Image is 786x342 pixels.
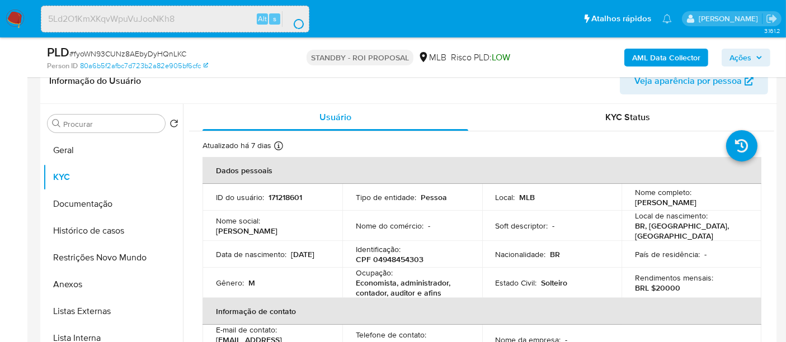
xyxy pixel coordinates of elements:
[428,221,430,231] p: -
[620,68,768,94] button: Veja aparência por pessoa
[624,49,708,66] button: AML Data Collector
[41,12,309,26] input: Pesquise usuários ou casos...
[635,187,691,197] p: Nome completo :
[492,51,510,64] span: LOW
[729,49,751,66] span: Ações
[635,221,743,241] p: BR, [GEOGRAPHIC_DATA], [GEOGRAPHIC_DATA]
[704,249,707,259] p: -
[356,221,423,231] p: Nome do comércio :
[216,249,286,259] p: Data de nascimento :
[356,192,416,202] p: Tipo de entidade :
[319,111,351,123] span: Usuário
[273,13,276,24] span: s
[52,119,61,128] button: Procurar
[43,137,183,164] button: Geral
[451,51,510,64] span: Risco PLD:
[632,49,700,66] b: AML Data Collector
[216,325,277,335] p: E-mail de contato :
[69,48,186,59] span: # fyoWN93CUNz8AEbyDyHQnLKC
[43,271,183,298] button: Anexos
[496,192,515,202] p: Local :
[203,298,761,325] th: Informação de contato
[635,197,696,207] p: [PERSON_NAME]
[43,298,183,325] button: Listas Externas
[63,119,161,129] input: Procurar
[307,50,413,65] p: STANDBY - ROI PROPOSAL
[49,75,141,87] h1: Informação do Usuário
[606,111,651,123] span: KYC Status
[635,273,713,283] p: Rendimentos mensais :
[635,249,700,259] p: País de residência :
[43,217,183,244] button: Histórico de casos
[553,221,555,231] p: -
[635,283,680,293] p: BRL $20000
[216,216,260,226] p: Nome social :
[421,192,447,202] p: Pessoa
[722,49,770,66] button: Ações
[258,13,267,24] span: Alt
[356,278,464,298] p: Economista, administrador, contador, auditor e afins
[43,244,183,271] button: Restrições Novo Mundo
[662,14,672,23] a: Notificações
[43,191,183,217] button: Documentação
[550,249,561,259] p: BR
[356,268,393,278] p: Ocupação :
[635,211,708,221] p: Local de nascimento :
[216,192,264,202] p: ID do usuário :
[282,11,305,27] button: search-icon
[203,157,761,184] th: Dados pessoais
[766,13,778,25] a: Sair
[80,61,208,71] a: 80a6b5f2afbc7d723b2a82e905bf6cfc
[216,278,244,288] p: Gênero :
[356,244,401,254] p: Identificação :
[47,61,78,71] b: Person ID
[764,26,780,35] span: 3.161.2
[356,254,423,264] p: CPF 04948454303
[248,278,255,288] p: M
[542,278,568,288] p: Solteiro
[418,51,446,64] div: MLB
[520,192,535,202] p: MLB
[216,226,277,236] p: [PERSON_NAME]
[356,330,426,340] p: Telefone de contato :
[496,278,537,288] p: Estado Civil :
[591,13,651,25] span: Atalhos rápidos
[291,249,314,259] p: [DATE]
[496,221,548,231] p: Soft descriptor :
[43,164,183,191] button: KYC
[47,43,69,61] b: PLD
[634,68,742,94] span: Veja aparência por pessoa
[170,119,178,131] button: Retornar ao pedido padrão
[269,192,302,202] p: 171218601
[496,249,546,259] p: Nacionalidade :
[699,13,762,24] p: erico.trevizan@mercadopago.com.br
[203,140,271,151] p: Atualizado há 7 dias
